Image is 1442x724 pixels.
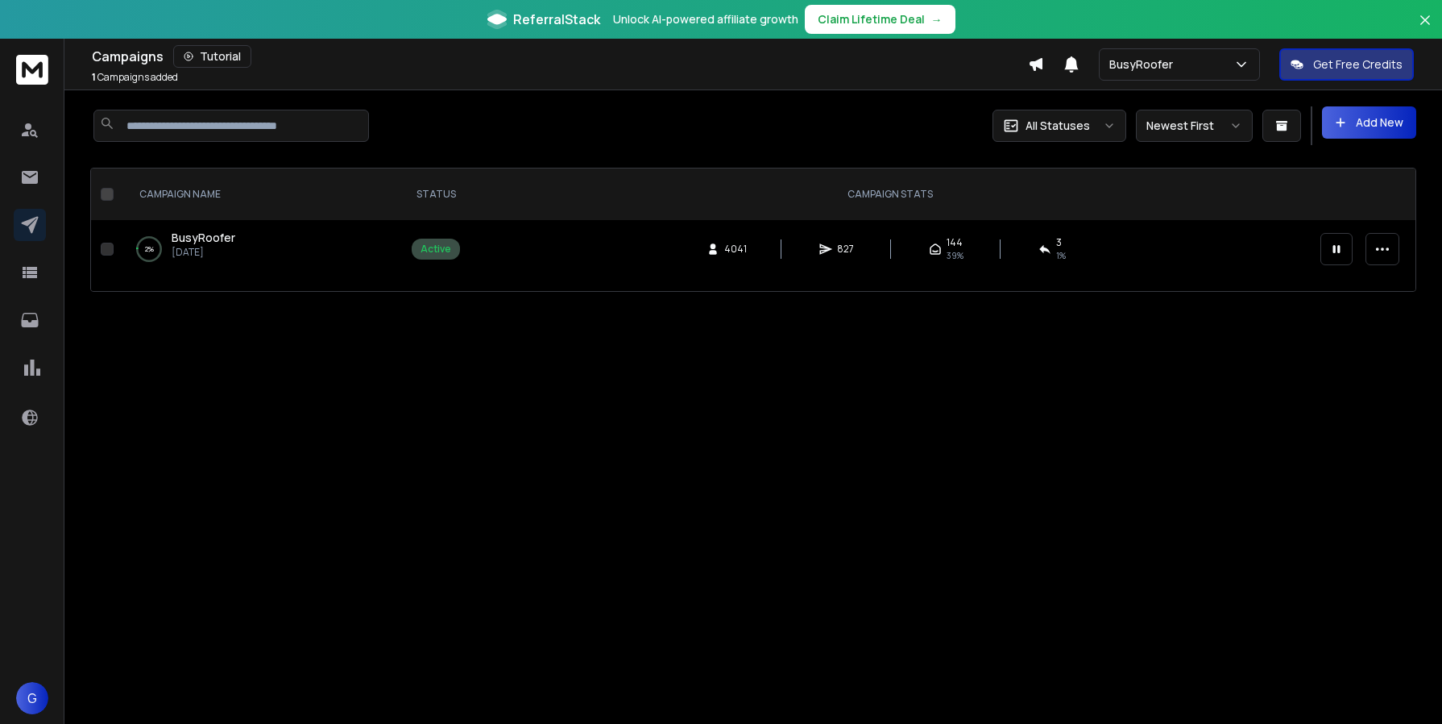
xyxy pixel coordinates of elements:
[1136,110,1253,142] button: Newest First
[92,71,178,84] p: Campaigns added
[120,220,402,278] td: 2%BusyRoofer[DATE]
[1279,48,1414,81] button: Get Free Credits
[1322,106,1416,139] button: Add New
[613,11,798,27] p: Unlock AI-powered affiliate growth
[470,169,1311,220] th: CAMPAIGN STATS
[92,70,96,84] span: 1
[1313,56,1403,73] p: Get Free Credits
[145,241,154,257] p: 2 %
[1056,249,1066,262] span: 1 %
[421,243,451,256] div: Active
[173,45,251,68] button: Tutorial
[947,236,963,249] span: 144
[120,169,402,220] th: CAMPAIGN NAME
[837,243,854,256] span: 827
[1026,118,1090,134] p: All Statuses
[931,11,943,27] span: →
[16,682,48,714] button: G
[1056,236,1062,249] span: 3
[805,5,955,34] button: Claim Lifetime Deal→
[1109,56,1179,73] p: BusyRoofer
[724,243,747,256] span: 4041
[402,169,470,220] th: STATUS
[172,230,235,245] span: BusyRoofer
[172,230,235,246] a: BusyRoofer
[172,246,235,259] p: [DATE]
[92,45,1028,68] div: Campaigns
[1415,10,1436,48] button: Close banner
[947,249,963,262] span: 39 %
[513,10,600,29] span: ReferralStack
